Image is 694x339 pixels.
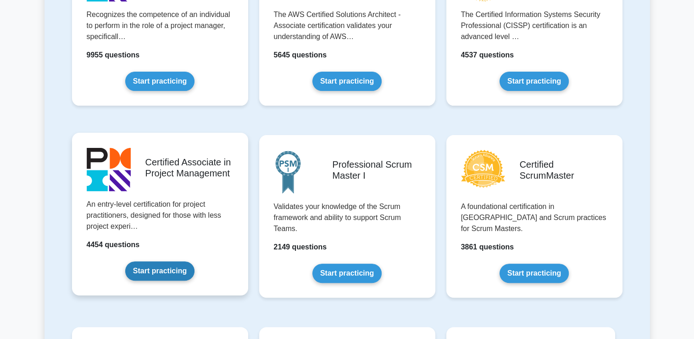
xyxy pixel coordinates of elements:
a: Start practicing [500,264,569,283]
a: Start practicing [500,72,569,91]
a: Start practicing [312,72,382,91]
a: Start practicing [125,261,194,281]
a: Start practicing [125,72,194,91]
a: Start practicing [312,264,382,283]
